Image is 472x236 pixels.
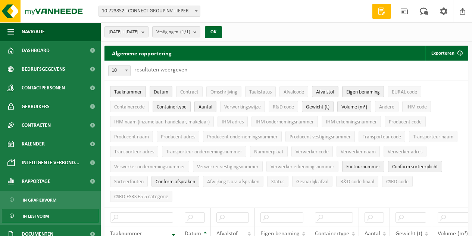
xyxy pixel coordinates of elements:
button: CSRD codeCSRD code: Activate to sort [382,176,413,187]
span: Producent code [389,119,422,125]
button: AfvalstofAfvalstof: Activate to sort [312,86,338,97]
button: IHM adresIHM adres: Activate to sort [218,116,248,127]
button: Transporteur adresTransporteur adres: Activate to sort [110,146,158,157]
span: R&D code finaal [340,179,374,185]
span: R&D code [273,104,294,110]
span: Gevaarlijk afval [296,179,328,185]
span: Verwerker naam [341,149,376,155]
button: R&D code finaalR&amp;D code finaal: Activate to sort [336,176,378,187]
span: IHM code [406,104,427,110]
span: Volume (m³) [341,104,367,110]
button: AfvalcodeAfvalcode: Activate to sort [279,86,308,97]
count: (1/1) [180,30,190,34]
button: ContainercodeContainercode: Activate to sort [110,101,149,112]
span: Afvalcode [284,89,304,95]
span: Dashboard [22,41,50,60]
span: Contract [180,89,199,95]
button: OK [205,26,222,38]
span: Containercode [114,104,145,110]
span: [DATE] - [DATE] [109,27,138,38]
button: Verwerker vestigingsnummerVerwerker vestigingsnummer: Activate to sort [193,161,263,172]
span: Verwerker adres [388,149,422,155]
span: In grafiekvorm [23,193,56,207]
span: Sorteerfouten [114,179,144,185]
span: 10-723852 - CONNECT GROUP NV - IEPER [99,6,200,17]
span: Producent vestigingsnummer [290,134,351,140]
span: IHM naam (inzamelaar, handelaar, makelaar) [114,119,210,125]
button: EURAL codeEURAL code: Activate to sort [388,86,421,97]
button: Transporteur naamTransporteur naam: Activate to sort [409,131,457,142]
span: Contactpersonen [22,79,65,97]
span: 10 [109,65,130,76]
span: Contracten [22,116,51,135]
button: TaakstatusTaakstatus: Activate to sort [245,86,276,97]
button: ContainertypeContainertype: Activate to sort [153,101,191,112]
button: [DATE] - [DATE] [104,26,149,37]
span: Conform afspraken [156,179,195,185]
span: Afwijking t.o.v. afspraken [207,179,259,185]
span: Verwerker ondernemingsnummer [114,164,185,170]
button: IHM erkenningsnummerIHM erkenningsnummer: Activate to sort [322,116,381,127]
span: Factuurnummer [346,164,380,170]
button: OmschrijvingOmschrijving: Activate to sort [206,86,241,97]
button: Producent codeProducent code: Activate to sort [385,116,426,127]
button: Transporteur codeTransporteur code: Activate to sort [359,131,405,142]
button: SorteerfoutenSorteerfouten: Activate to sort [110,176,148,187]
button: Verwerker erkenningsnummerVerwerker erkenningsnummer: Activate to sort [266,161,338,172]
button: NummerplaatNummerplaat: Activate to sort [250,146,288,157]
span: CSRD ESRS E5-5 categorie [114,194,168,200]
span: Vestigingen [156,27,190,38]
span: Kalender [22,135,45,153]
span: Bedrijfsgegevens [22,60,65,79]
span: Transporteur naam [413,134,453,140]
span: Nummerplaat [254,149,284,155]
span: IHM ondernemingsnummer [256,119,314,125]
button: Vestigingen(1/1) [152,26,200,37]
button: Transporteur ondernemingsnummerTransporteur ondernemingsnummer : Activate to sort [162,146,246,157]
span: Status [271,179,284,185]
span: Conform sorteerplicht [392,164,438,170]
span: Omschrijving [210,89,237,95]
span: 10-723852 - CONNECT GROUP NV - IEPER [99,6,200,16]
span: Afvalstof [316,89,334,95]
span: Navigatie [22,22,45,41]
span: Producent naam [114,134,149,140]
button: ContractContract: Activate to sort [176,86,203,97]
span: Aantal [199,104,212,110]
span: Taakstatus [249,89,272,95]
span: In lijstvorm [23,209,49,223]
button: IHM naam (inzamelaar, handelaar, makelaar)IHM naam (inzamelaar, handelaar, makelaar): Activate to... [110,116,214,127]
span: Verwerkingswijze [224,104,261,110]
span: Andere [379,104,394,110]
button: Conform sorteerplicht : Activate to sort [388,161,442,172]
span: Transporteur adres [114,149,154,155]
button: FactuurnummerFactuurnummer: Activate to sort [342,161,384,172]
span: 10 [108,65,131,76]
span: Containertype [157,104,187,110]
span: Verwerker vestigingsnummer [197,164,259,170]
button: StatusStatus: Activate to sort [267,176,288,187]
button: R&D codeR&amp;D code: Activate to sort [269,101,298,112]
button: Producent ondernemingsnummerProducent ondernemingsnummer: Activate to sort [203,131,282,142]
label: resultaten weergeven [134,67,187,73]
span: Intelligente verbond... [22,153,79,172]
span: Gebruikers [22,97,50,116]
span: Taaknummer [114,89,142,95]
a: In grafiekvorm [2,193,99,207]
button: Verwerker codeVerwerker code: Activate to sort [291,146,333,157]
button: IHM ondernemingsnummerIHM ondernemingsnummer: Activate to sort [251,116,318,127]
span: IHM erkenningsnummer [326,119,377,125]
span: Producent adres [161,134,195,140]
span: Rapportage [22,172,50,191]
button: VerwerkingswijzeVerwerkingswijze: Activate to sort [220,101,265,112]
span: Gewicht (t) [306,104,329,110]
span: IHM adres [222,119,244,125]
span: Transporteur ondernemingsnummer [166,149,242,155]
button: Producent adresProducent adres: Activate to sort [157,131,199,142]
span: Producent ondernemingsnummer [207,134,278,140]
button: Verwerker adresVerwerker adres: Activate to sort [384,146,426,157]
button: DatumDatum: Activate to sort [150,86,172,97]
span: EURAL code [392,89,417,95]
span: CSRD code [386,179,409,185]
button: Conform afspraken : Activate to sort [151,176,199,187]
